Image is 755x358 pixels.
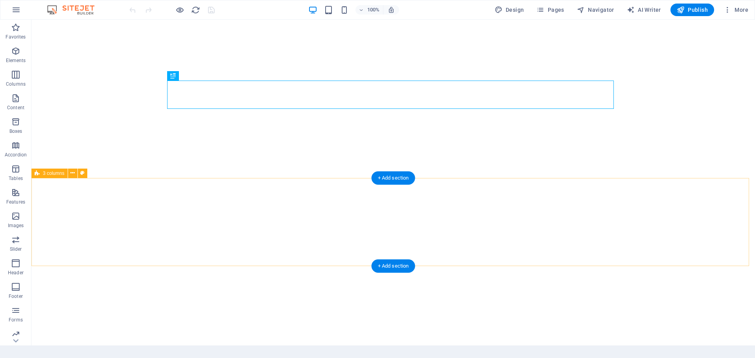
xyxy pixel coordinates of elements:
span: Publish [677,6,708,14]
button: Click here to leave preview mode and continue editing [175,5,184,15]
span: Navigator [577,6,614,14]
i: Reload page [191,6,200,15]
button: reload [191,5,200,15]
p: Header [8,270,24,276]
span: AI Writer [627,6,661,14]
button: Pages [533,4,567,16]
p: Accordion [5,152,27,158]
img: Editor Logo [45,5,104,15]
p: Forms [9,317,23,323]
button: Design [492,4,527,16]
div: + Add section [372,259,415,273]
div: Design (Ctrl+Alt+Y) [492,4,527,16]
span: 3 columns [43,171,64,176]
button: AI Writer [624,4,664,16]
i: On resize automatically adjust zoom level to fit chosen device. [388,6,395,13]
div: + Add section [372,171,415,185]
p: Images [8,222,24,229]
p: Columns [6,81,26,87]
p: Slider [10,246,22,252]
p: Elements [6,57,26,64]
span: More [724,6,748,14]
p: Content [7,105,24,111]
p: Tables [9,175,23,182]
p: Features [6,199,25,205]
button: Navigator [574,4,617,16]
h6: 100% [367,5,380,15]
span: Pages [536,6,564,14]
button: Publish [670,4,714,16]
button: More [720,4,751,16]
button: 100% [355,5,383,15]
p: Boxes [9,128,22,134]
p: Favorites [6,34,26,40]
span: Design [495,6,524,14]
p: Footer [9,293,23,299]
